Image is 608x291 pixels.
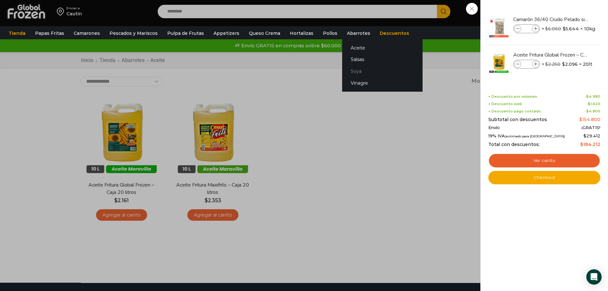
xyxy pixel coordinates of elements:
span: $ [545,26,548,32]
a: Soya [342,65,423,77]
bdi: 4.800 [586,109,600,113]
input: Product quantity [522,25,531,32]
a: Appetizers [210,27,243,39]
span: × × 20lt [542,60,592,69]
a: Checkout [488,171,600,184]
span: + Descuento web [488,102,522,106]
span: + Descuento por volumen [488,95,537,99]
span: $ [579,117,582,122]
span: - [586,102,600,106]
a: Aceite Fritura Global Frozen – Caja 20 litros [513,51,589,58]
a: Queso Crema [246,27,283,39]
bdi: 2.096 [562,61,578,67]
span: $ [563,26,566,32]
a: Descuentos [377,27,412,39]
a: Hortalizas [287,27,317,39]
span: $ [580,142,583,147]
small: (estimado para [GEOGRAPHIC_DATA]) [505,134,565,138]
a: Pulpa de Frutas [164,27,207,39]
span: $ [562,61,565,67]
span: + Descuento pago contado [488,109,541,113]
span: $ [583,133,586,138]
span: $ [588,102,590,106]
a: Tienda [5,27,29,39]
span: 19% IVA [488,134,565,139]
span: - [585,109,600,113]
bdi: 4.980 [586,94,600,99]
span: Envío [488,125,500,130]
bdi: 154.800 [579,117,600,122]
a: Salsas [342,54,423,65]
a: Aceite [342,42,423,54]
span: 29.412 [583,133,600,138]
a: Camarones [71,27,103,39]
a: Camarón 36/40 Crudo Pelado sin Vena - Bronze - Caja 10 kg [513,16,589,23]
input: Product quantity [522,61,531,68]
span: $ [586,94,589,99]
a: Vinagre [342,77,423,89]
span: - [585,95,600,99]
bdi: 184.212 [580,142,600,147]
span: Subtotal con descuentos [488,117,547,122]
span: $ [545,61,548,67]
bdi: 6.060 [545,26,561,32]
span: $ [586,109,589,113]
a: Pollos [320,27,341,39]
div: Open Intercom Messenger [586,269,602,285]
a: Pescados y Mariscos [106,27,161,39]
span: Total con descuentos: [488,142,540,147]
bdi: 5.644 [563,26,579,32]
bdi: 2.250 [545,61,560,67]
a: Papas Fritas [32,27,67,39]
span: ¡GRATIS! [582,125,600,130]
a: Ver carrito [488,153,600,168]
a: Abarrotes [344,27,373,39]
span: × × 10kg [542,24,595,33]
bdi: 1.620 [588,102,600,106]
